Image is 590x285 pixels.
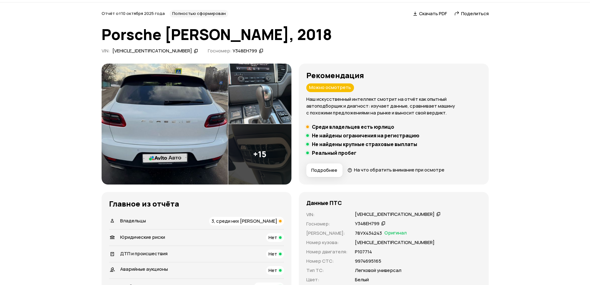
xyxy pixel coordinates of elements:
p: Госномер : [306,220,347,227]
p: Номер двигателя : [306,248,347,255]
h4: Данные ПТС [306,199,342,206]
p: Тип ТС : [306,267,347,274]
span: Нет [269,267,277,274]
span: Отчёт от 10 октября 2025 года [102,11,165,16]
p: Легковой универсал [355,267,401,274]
a: На что обратить внимание при осмотре [347,167,445,173]
span: Подробнее [311,167,337,173]
p: [VEHICLE_IDENTIFICATION_NUMBER] [355,239,435,246]
div: [VEHICLE_IDENTIFICATION_NUMBER] [112,48,192,54]
p: Белый [355,276,369,283]
h5: Среди владельцев есть юрлицо [312,124,394,130]
p: [PERSON_NAME] : [306,230,347,237]
span: Госномер: [208,47,232,54]
span: Скачать PDF [419,10,447,17]
p: VIN : [306,211,347,218]
span: Оригинал [384,230,407,237]
p: 78УХ434243 [355,230,382,237]
span: Владельцы [120,217,146,224]
button: Подробнее [306,163,343,177]
h5: Не найдены ограничения на регистрацию [312,132,419,139]
span: На что обратить внимание при осмотре [354,167,444,173]
p: 9974695165 [355,258,381,265]
a: Скачать PDF [413,10,447,17]
span: VIN : [102,47,110,54]
span: Поделиться [461,10,489,17]
p: Р107714 [355,248,372,255]
h3: Рекомендация [306,71,481,80]
p: Наш искусственный интеллект смотрит на отчёт как опытный автоподборщик и диагност: изучает данные... [306,96,481,116]
div: У348ЕН799 [355,220,379,227]
div: У348ЕН799 [233,48,257,54]
p: Цвет : [306,276,347,283]
h5: Не найдены крупные страховые выплаты [312,141,417,147]
a: Поделиться [454,10,489,17]
span: Аварийные аукционы [120,266,168,272]
div: [VEHICLE_IDENTIFICATION_NUMBER] [355,211,435,218]
h3: Главное из отчёта [109,199,284,208]
span: ДТП и происшествия [120,250,168,257]
span: Нет [269,251,277,257]
span: Нет [269,234,277,241]
p: Номер СТС : [306,258,347,265]
div: Можно осмотреть [306,83,354,92]
h1: Porsche [PERSON_NAME], 2018 [102,26,489,43]
span: Юридические риски [120,234,165,240]
span: 3, среди них [PERSON_NAME] [212,218,277,224]
p: Номер кузова : [306,239,347,246]
div: Полностью сформирован [170,10,228,17]
h5: Реальный пробег [312,150,356,156]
